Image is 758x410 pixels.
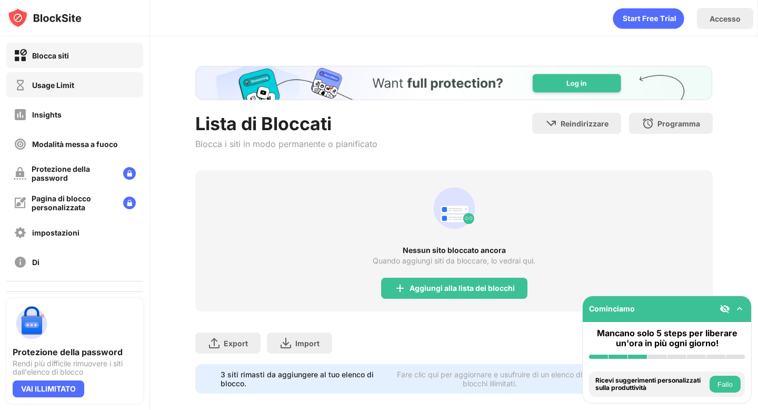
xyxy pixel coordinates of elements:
img: block-on.svg [14,49,27,62]
div: 3 siti rimasti da aggiungere al tuo elenco di blocco. [221,370,378,388]
div: Rendi più difficile rimuovere i siti dall'elenco di blocco [13,359,137,376]
div: Insights [32,110,62,119]
div: Aggiungi alla lista dei blocchi [410,284,515,292]
div: animation [429,183,480,233]
div: Usage Limit [32,81,74,90]
img: lock-menu.svg [123,197,136,209]
div: Modalità messa a fuoco [32,140,118,149]
img: time-usage-off.svg [14,79,27,92]
img: lock-menu.svg [123,167,136,180]
div: Blocca i siti in modo permanente o pianificato [195,139,377,149]
div: Reindirizzare [561,119,609,128]
div: Protezione della password [32,164,115,182]
div: Di [32,258,39,267]
img: settings-off.svg [14,226,27,239]
button: Fallo [710,376,741,393]
div: Blocca siti [32,51,69,60]
div: Quando aggiungi siti da bloccare, lo vedrai qui. [373,257,535,265]
img: push-password-protection.svg [13,305,51,343]
img: password-protection-off.svg [14,167,26,180]
div: Nessun sito bloccato ancora [195,246,712,255]
img: customize-block-page-off.svg [14,197,26,209]
div: Fare clic qui per aggiornare e usufruire di un elenco di blocchi illimitati. [385,370,595,388]
div: Ricevi suggerimenti personalizzati sulla produttività [595,377,707,392]
div: VAI ILLIMITATO [13,380,84,397]
div: Cominciamo [589,304,635,313]
img: omni-setup-toggle.svg [734,304,745,314]
div: Import [295,339,320,348]
div: impostazioni [32,228,79,237]
img: eye-not-visible.svg [720,304,730,314]
div: Pagina di blocco personalizzata [32,194,115,212]
div: Lista di Bloccati [195,113,377,134]
div: animation [613,8,684,29]
div: Accesso [710,14,741,23]
iframe: Banner [195,66,712,100]
div: Protezione della password [13,347,137,357]
div: Mancano solo 5 steps per liberare un'ora in più ogni giorno! [589,328,745,348]
div: Programma [657,119,700,128]
img: insights-off.svg [14,108,27,121]
img: focus-off.svg [14,138,27,151]
div: Export [224,339,248,348]
img: about-off.svg [14,256,27,269]
img: logo-blocksite.svg [7,7,82,28]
